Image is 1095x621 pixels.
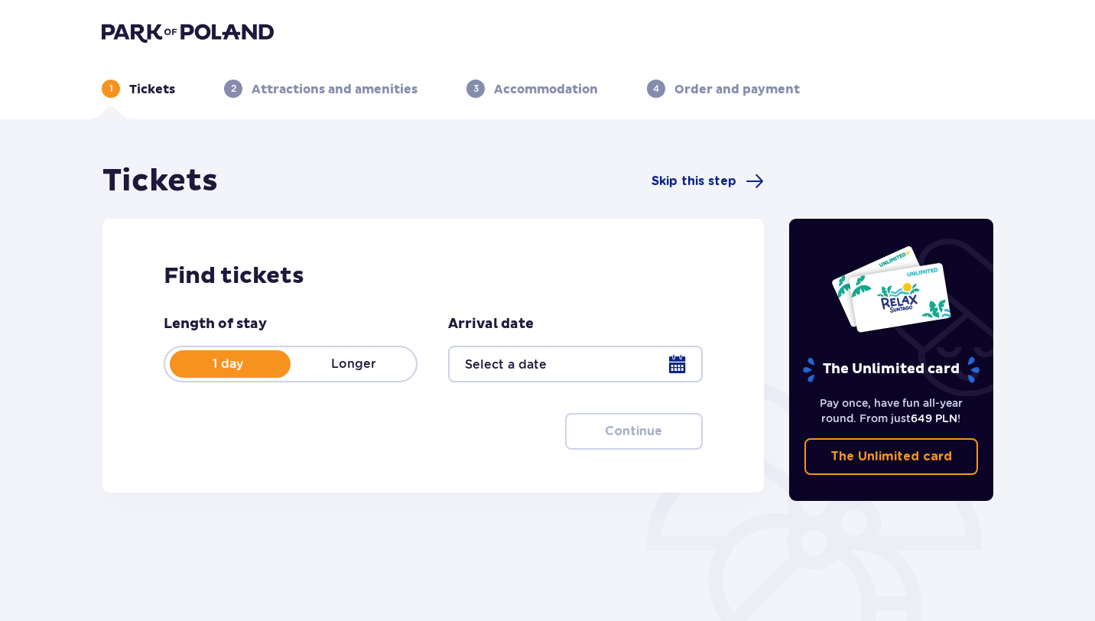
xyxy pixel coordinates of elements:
[565,413,703,450] button: Continue
[129,81,175,98] p: Tickets
[102,21,274,43] img: Park of Poland logo
[448,315,534,333] p: Arrival date
[231,82,236,96] p: 2
[109,82,113,96] p: 1
[830,448,952,465] p: The Unlimited card
[804,395,979,426] p: Pay once, have fun all-year round. From just !
[164,262,703,291] h2: Find tickets
[801,356,981,383] p: The Unlimited card
[653,82,659,96] p: 4
[473,82,479,96] p: 3
[164,315,267,333] p: Length of stay
[651,173,736,190] span: Skip this step
[804,438,979,475] a: The Unlimited card
[605,423,662,440] p: Continue
[252,81,418,98] p: Attractions and amenities
[674,81,800,98] p: Order and payment
[165,356,291,372] p: 1 day
[494,81,598,98] p: Accommodation
[291,356,416,372] p: Longer
[102,162,218,200] h1: Tickets
[911,412,957,424] span: 649 PLN
[651,172,764,190] a: Skip this step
